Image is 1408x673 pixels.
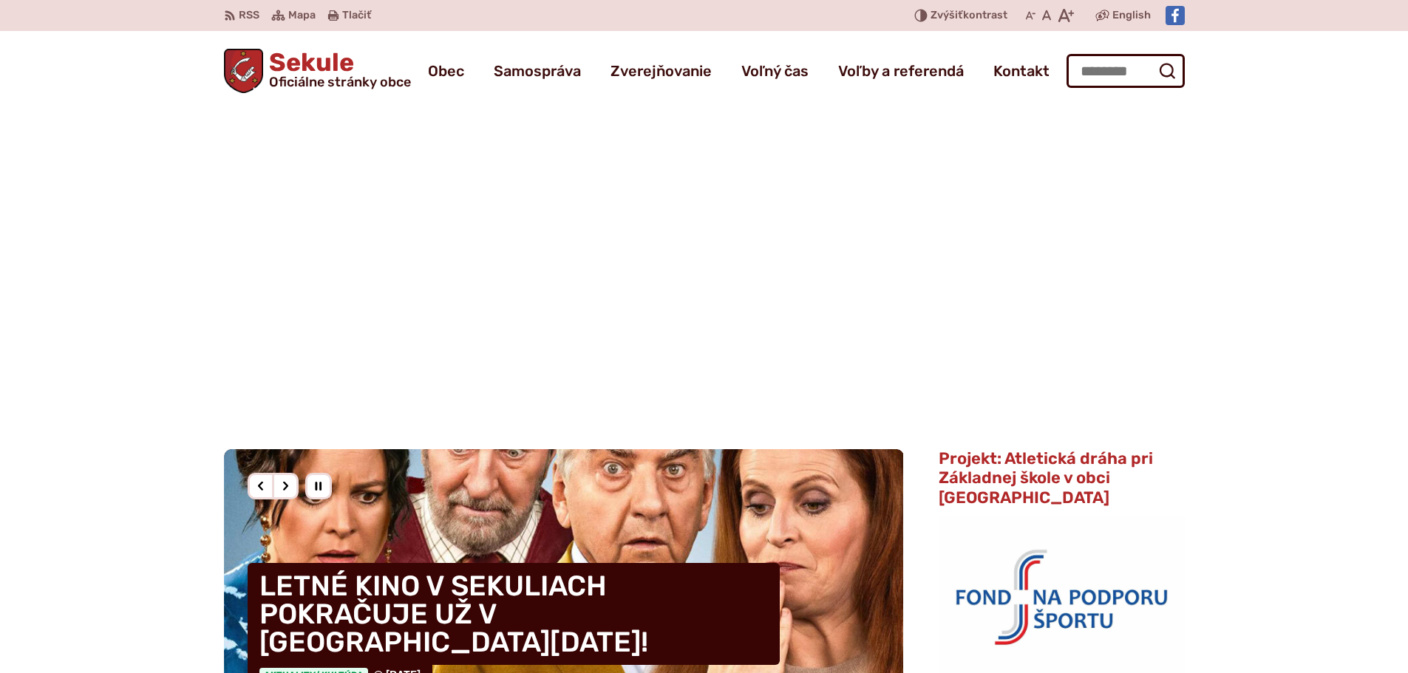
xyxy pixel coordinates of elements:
[224,49,264,93] img: Prejsť na domovskú stránku
[239,7,259,24] span: RSS
[288,7,316,24] span: Mapa
[272,473,299,499] div: Nasledujúci slajd
[342,10,371,22] span: Tlačiť
[248,563,780,665] h4: LETNÉ KINO V SEKULIACH POKRAČUJE UŽ V [GEOGRAPHIC_DATA][DATE]!
[224,49,412,93] a: Logo Sekule, prejsť na domovskú stránku.
[269,75,411,89] span: Oficiálne stránky obce
[741,50,809,92] a: Voľný čas
[838,50,964,92] a: Voľby a referendá
[939,448,1153,508] span: Projekt: Atletická dráha pri Základnej škole v obci [GEOGRAPHIC_DATA]
[248,473,274,499] div: Predošlý slajd
[1166,6,1185,25] img: Prejsť na Facebook stránku
[1109,7,1154,24] a: English
[993,50,1050,92] a: Kontakt
[1112,7,1151,24] span: English
[263,50,411,89] h1: Sekule
[305,473,332,499] div: Pozastaviť pohyb slajdera
[428,50,464,92] a: Obec
[931,9,963,21] span: Zvýšiť
[611,50,712,92] a: Zverejňovanie
[931,10,1007,22] span: kontrast
[494,50,581,92] a: Samospráva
